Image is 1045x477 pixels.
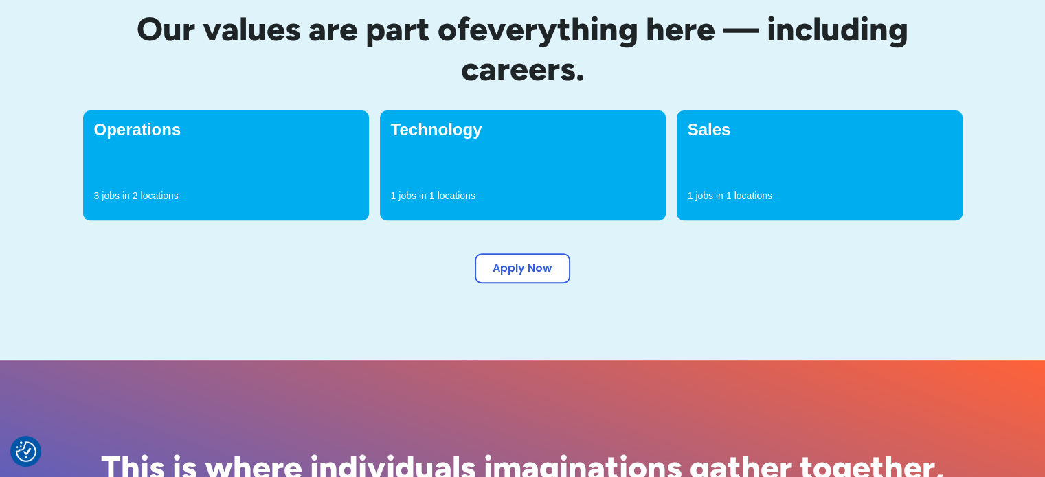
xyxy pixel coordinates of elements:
[688,189,693,202] p: 1
[83,10,963,89] h2: Our values are part of
[391,121,655,138] h4: Technology
[438,189,475,202] p: locations
[94,189,100,202] p: 3
[688,121,952,138] h4: Sales
[398,189,426,202] p: jobs in
[726,189,732,202] p: 1
[391,189,396,202] p: 1
[695,189,723,202] p: jobs in
[141,189,179,202] p: locations
[94,121,358,138] h4: Operations
[16,441,36,462] button: Consent Preferences
[133,189,138,202] p: 2
[16,441,36,462] img: Revisit consent button
[461,9,909,89] span: everything here — including careers.
[734,189,772,202] p: locations
[102,189,129,202] p: jobs in
[429,189,435,202] p: 1
[475,253,570,283] a: Apply Now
